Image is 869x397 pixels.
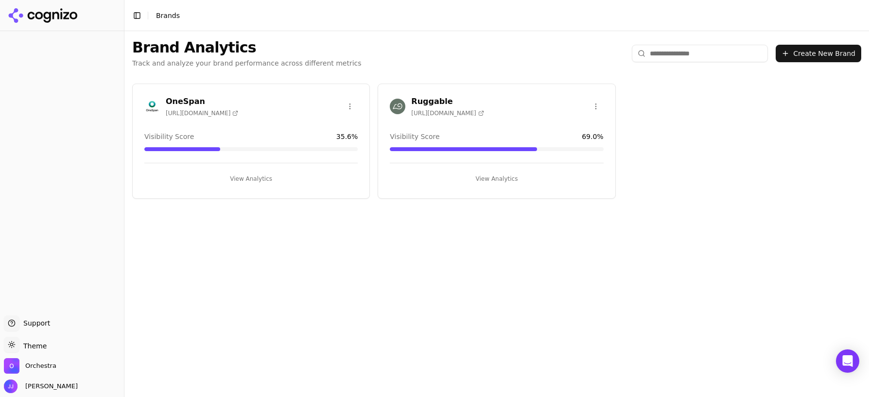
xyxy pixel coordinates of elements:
[156,11,180,20] nav: breadcrumb
[390,132,439,141] span: Visibility Score
[156,12,180,19] span: Brands
[836,349,859,373] div: Open Intercom Messenger
[411,109,484,117] span: [URL][DOMAIN_NAME]
[25,362,56,370] span: Orchestra
[19,342,47,350] span: Theme
[4,358,56,374] button: Open organization switcher
[166,109,238,117] span: [URL][DOMAIN_NAME]
[776,45,861,62] button: Create New Brand
[144,132,194,141] span: Visibility Score
[390,171,603,187] button: View Analytics
[144,171,358,187] button: View Analytics
[19,318,50,328] span: Support
[4,358,19,374] img: Orchestra
[411,96,484,107] h3: Ruggable
[390,99,405,114] img: Ruggable
[166,96,238,107] h3: OneSpan
[144,99,160,114] img: OneSpan
[336,132,358,141] span: 35.6 %
[4,380,78,393] button: Open user button
[582,132,603,141] span: 69.0 %
[132,58,362,68] p: Track and analyze your brand performance across different metrics
[4,380,17,393] img: Jeff Jensen
[132,39,362,56] h1: Brand Analytics
[21,382,78,391] span: [PERSON_NAME]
